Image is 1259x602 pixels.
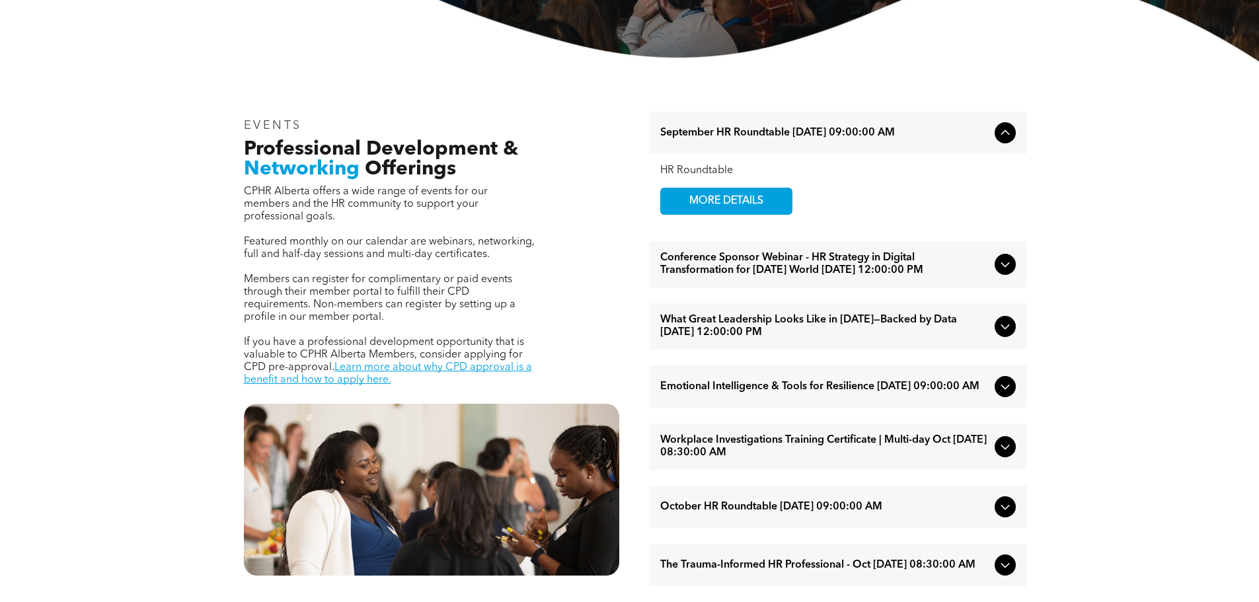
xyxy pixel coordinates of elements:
a: MORE DETAILS [660,188,792,215]
a: Learn more about why CPD approval is a benefit and how to apply here. [244,362,532,385]
span: What Great Leadership Looks Like in [DATE]—Backed by Data [DATE] 12:00:00 PM [660,314,989,339]
span: Members can register for complimentary or paid events through their member portal to fulfill thei... [244,274,515,322]
span: The Trauma-Informed HR Professional - Oct [DATE] 08:30:00 AM [660,559,989,572]
span: MORE DETAILS [674,188,779,214]
span: Offerings [365,159,456,179]
span: Conference Sponsor Webinar - HR Strategy in Digital Transformation for [DATE] World [DATE] 12:00:... [660,252,989,277]
span: October HR Roundtable [DATE] 09:00:00 AM [660,501,989,513]
span: Emotional Intelligence & Tools for Resilience [DATE] 09:00:00 AM [660,381,989,393]
span: Professional Development & [244,139,518,159]
span: If you have a professional development opportunity that is valuable to CPHR Alberta Members, cons... [244,337,524,373]
span: Featured monthly on our calendar are webinars, networking, full and half-day sessions and multi-d... [244,237,535,260]
span: EVENTS [244,120,303,132]
span: CPHR Alberta offers a wide range of events for our members and the HR community to support your p... [244,186,488,222]
span: September HR Roundtable [DATE] 09:00:00 AM [660,127,989,139]
div: HR Roundtable [660,165,1016,177]
span: Workplace Investigations Training Certificate | Multi-day Oct [DATE] 08:30:00 AM [660,434,989,459]
span: Networking [244,159,360,179]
